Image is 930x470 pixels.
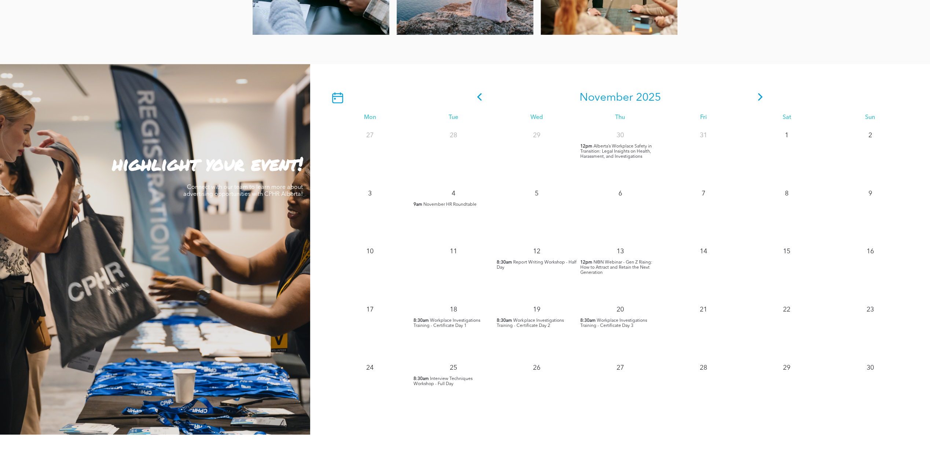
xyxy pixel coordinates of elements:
[413,318,480,328] span: Workplace Investigations Training - Certificate Day 1
[363,245,376,258] p: 10
[613,187,626,200] p: 6
[863,187,876,200] p: 9
[497,318,563,328] span: Workplace Investigations Training - Certificate Day 2
[530,245,543,258] p: 12
[363,303,376,316] p: 17
[613,129,626,142] p: 30
[863,245,876,258] p: 16
[497,318,512,323] span: 8:30am
[780,303,793,316] p: 22
[580,260,653,275] span: N@N Webinar - Gen Z Rising: How to Attract and Retain the Next Generation
[412,114,495,121] div: Tue
[580,318,647,328] span: Workplace Investigations Training - Certificate Day 3
[495,114,578,121] div: Wed
[613,303,626,316] p: 20
[530,361,543,374] p: 26
[828,114,912,121] div: Sun
[579,92,633,103] span: November
[413,376,429,381] span: 8:30am
[697,361,710,374] p: 28
[363,361,376,374] p: 24
[447,303,460,316] p: 18
[497,260,576,270] span: Report Writing Workshop - Half Day
[613,361,626,374] p: 27
[447,361,460,374] p: 25
[580,144,652,159] span: Alberta’s Workplace Safety in Transition: Legal Insights on Health, Harassment, and Investigations
[662,114,745,121] div: Fri
[697,187,710,200] p: 7
[697,245,710,258] p: 14
[183,184,303,197] span: Connect with our team to learn more about advertising opportunities with CPHR Alberta!
[447,245,460,258] p: 11
[580,318,596,323] span: 8:30am
[530,303,543,316] p: 19
[780,245,793,258] p: 15
[497,260,512,265] span: 8:30am
[697,303,710,316] p: 21
[413,318,429,323] span: 8:30am
[363,129,376,142] p: 27
[863,129,876,142] p: 2
[447,187,460,200] p: 4
[447,129,460,142] p: 28
[580,144,592,149] span: 12pm
[863,361,876,374] p: 30
[112,150,303,176] strong: highlight your event!
[780,361,793,374] p: 29
[863,303,876,316] p: 23
[745,114,828,121] div: Sat
[423,202,477,207] span: November HR Roundtable
[780,129,793,142] p: 1
[530,187,543,200] p: 5
[530,129,543,142] p: 29
[413,377,473,386] span: Interview Techniques Workshop - Full Day
[413,202,422,207] span: 9am
[578,114,662,121] div: Thu
[780,187,793,200] p: 8
[580,260,592,265] span: 12pm
[697,129,710,142] p: 31
[328,114,412,121] div: Mon
[613,245,626,258] p: 13
[636,92,661,103] span: 2025
[363,187,376,200] p: 3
